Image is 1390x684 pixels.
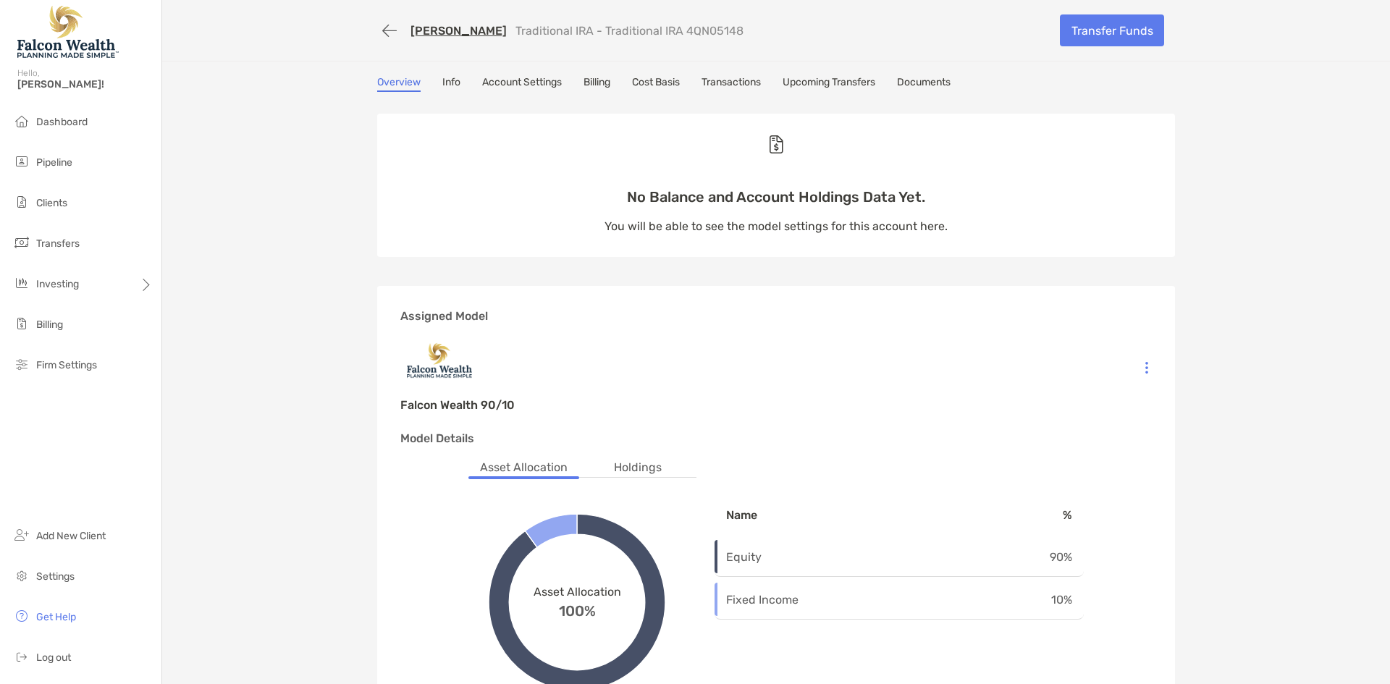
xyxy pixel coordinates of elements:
p: Name [726,506,864,524]
p: 10 % [1003,591,1072,609]
img: Falcon Wealth Planning Logo [17,6,119,58]
span: Dashboard [36,116,88,128]
a: Overview [377,76,421,92]
span: Pipeline [36,156,72,169]
p: No Balance and Account Holdings Data Yet. [605,188,948,206]
img: investing icon [13,274,30,292]
span: [PERSON_NAME]! [17,78,153,90]
img: settings icon [13,567,30,584]
span: Get Help [36,611,76,623]
img: pipeline icon [13,153,30,170]
a: Billing [584,76,610,92]
a: Info [442,76,460,92]
a: Documents [897,76,951,92]
img: Company image [400,334,1152,387]
a: Upcoming Transfers [783,76,875,92]
a: Transactions [702,76,761,92]
p: % [1003,506,1072,524]
li: Asset Allocation [468,459,579,477]
img: add_new_client icon [13,526,30,544]
span: Investing [36,278,79,290]
a: Cost Basis [632,76,680,92]
p: Model Details [400,429,1152,447]
span: Billing [36,318,63,331]
img: logout icon [13,648,30,665]
img: Icon List Menu [1145,361,1148,374]
p: Equity [726,548,864,566]
span: Transfers [36,237,80,250]
span: 100% [559,599,596,620]
a: [PERSON_NAME] [410,24,507,38]
img: firm-settings icon [13,355,30,373]
span: Clients [36,197,67,209]
img: dashboard icon [13,112,30,130]
img: transfers icon [13,234,30,251]
a: Transfer Funds [1060,14,1164,46]
p: Fixed Income [726,591,864,609]
span: Settings [36,570,75,583]
span: Log out [36,651,71,664]
h3: Assigned Model [400,309,1152,323]
p: 90 % [1003,548,1072,566]
a: Account Settings [482,76,562,92]
p: You will be able to see the model settings for this account here. [605,217,948,235]
span: Firm Settings [36,359,97,371]
img: clients icon [13,193,30,211]
img: get-help icon [13,607,30,625]
p: Traditional IRA - Traditional IRA 4QN05148 [515,24,744,38]
span: Add New Client [36,530,106,542]
li: Holdings [602,459,673,477]
img: billing icon [13,315,30,332]
span: Asset Allocation [534,585,621,599]
h3: Falcon Wealth 90/10 [400,398,515,412]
